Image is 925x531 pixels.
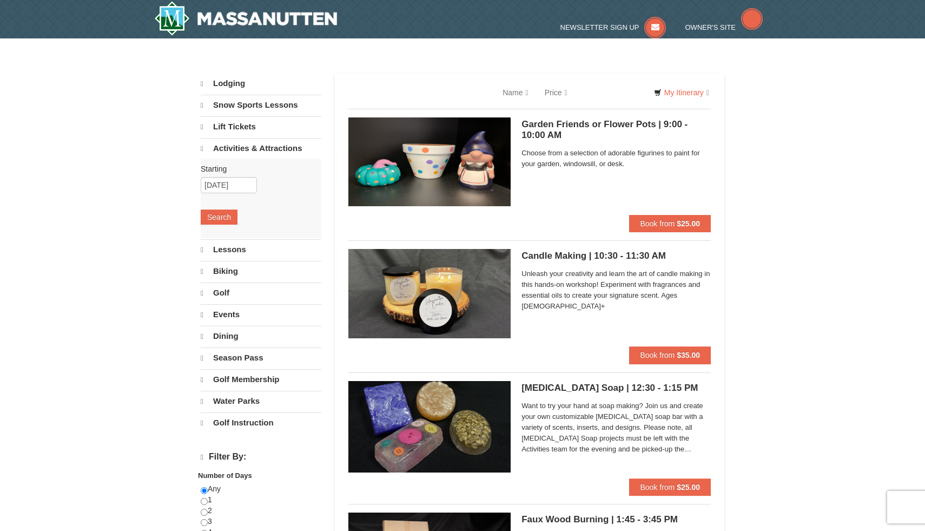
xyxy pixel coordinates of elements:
[201,391,321,411] a: Water Parks
[677,483,700,491] strong: $25.00
[521,401,711,455] span: Want to try your hand at soap making? Join us and create your own customizable [MEDICAL_DATA] soa...
[560,23,639,31] span: Newsletter Sign Up
[537,82,576,103] a: Price
[201,95,321,115] a: Snow Sports Lessons
[201,74,321,94] a: Lodging
[201,239,321,260] a: Lessons
[640,483,675,491] span: Book from
[629,478,711,496] button: Book from $25.00
[201,116,321,137] a: Lift Tickets
[201,283,321,303] a: Golf
[348,249,511,338] img: 6619869-1669-1b4853a0.jpg
[677,219,700,228] strong: $25.00
[201,326,321,346] a: Dining
[201,261,321,281] a: Biking
[560,23,666,31] a: Newsletter Sign Up
[640,219,675,228] span: Book from
[521,148,711,169] span: Choose from a selection of adorable figurines to paint for your garden, windowsill, or desk.
[521,383,711,394] h5: [MEDICAL_DATA] Soap | 12:30 - 1:15 PM
[677,351,700,359] strong: $35.00
[154,1,337,36] a: Massanutten Resort
[647,84,716,101] a: My Itinerary
[201,452,321,462] h4: Filter By:
[640,351,675,359] span: Book from
[348,117,511,206] img: 6619869-1483-111bd47b.jpg
[685,23,736,31] span: Owner's Site
[201,348,321,368] a: Season Pass
[201,209,237,225] button: Search
[521,514,711,525] h5: Faux Wood Burning | 1:45 - 3:45 PM
[198,471,252,480] strong: Number of Days
[348,381,511,473] img: 6619869-1712-8a266ab4.png
[629,215,711,232] button: Book from $25.00
[201,412,321,433] a: Golf Instruction
[521,268,711,312] span: Unleash your creativity and learn the art of candle making in this hands-on workshop! Experiment ...
[685,23,763,31] a: Owner's Site
[201,369,321,390] a: Golf Membership
[201,304,321,325] a: Events
[494,82,536,103] a: Name
[521,251,711,261] h5: Candle Making | 10:30 - 11:30 AM
[154,1,337,36] img: Massanutten Resort Logo
[629,346,711,364] button: Book from $35.00
[201,163,313,174] label: Starting
[521,119,711,141] h5: Garden Friends or Flower Pots | 9:00 - 10:00 AM
[201,138,321,159] a: Activities & Attractions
